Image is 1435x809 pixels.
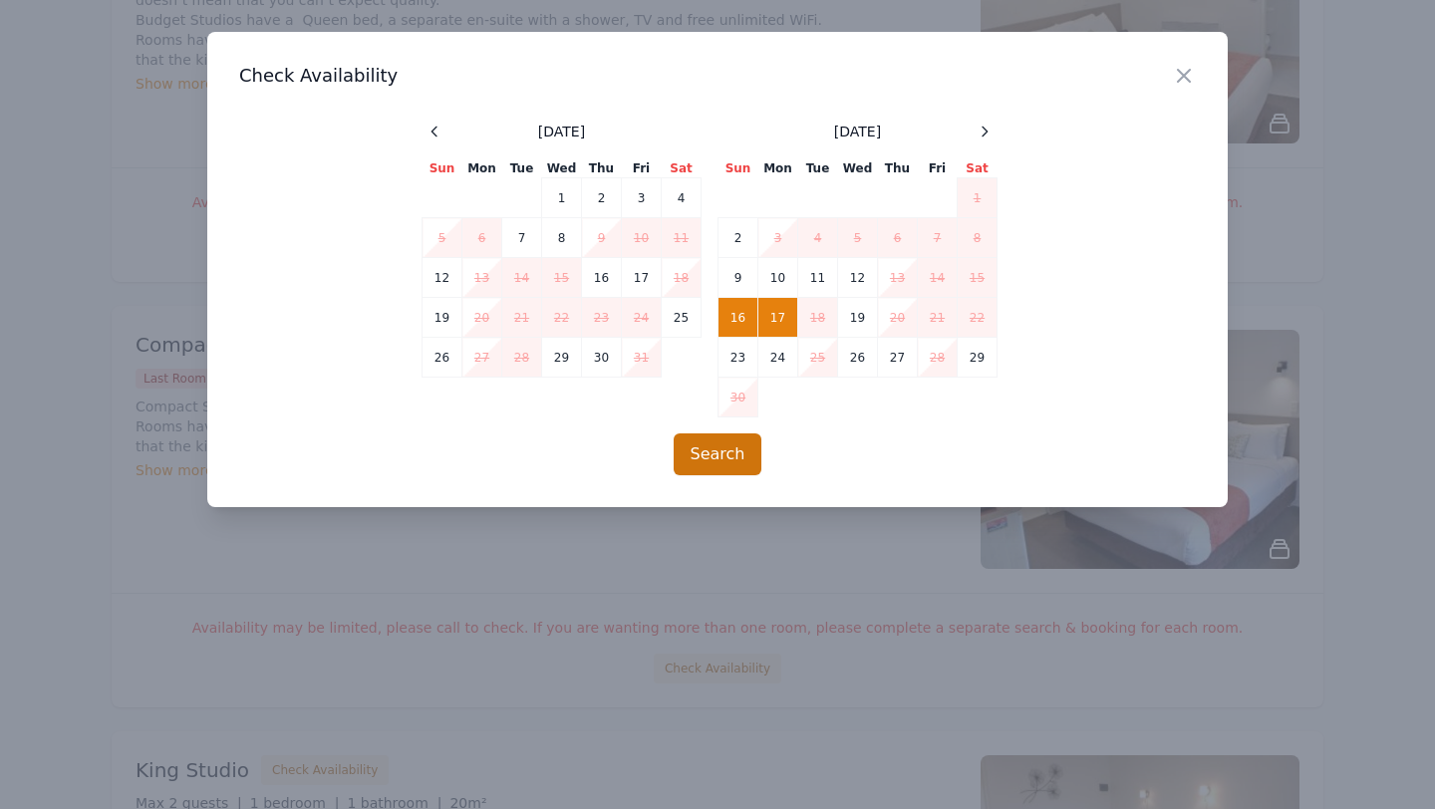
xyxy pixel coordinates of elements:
td: 22 [542,298,582,338]
td: 14 [918,258,958,298]
td: 23 [582,298,622,338]
td: 18 [798,298,838,338]
td: 13 [878,258,918,298]
td: 24 [622,298,662,338]
td: 25 [662,298,702,338]
td: 29 [958,338,998,378]
th: Wed [542,159,582,178]
td: 20 [462,298,502,338]
td: 25 [798,338,838,378]
td: 9 [582,218,622,258]
td: 4 [798,218,838,258]
td: 6 [462,218,502,258]
td: 16 [718,298,758,338]
td: 16 [582,258,622,298]
td: 15 [958,258,998,298]
td: 1 [542,178,582,218]
td: 11 [662,218,702,258]
td: 19 [423,298,462,338]
th: Wed [838,159,878,178]
th: Fri [918,159,958,178]
h3: Check Availability [239,64,1196,88]
td: 21 [502,298,542,338]
span: [DATE] [538,122,585,141]
td: 12 [423,258,462,298]
td: 5 [423,218,462,258]
td: 12 [838,258,878,298]
td: 27 [878,338,918,378]
td: 17 [622,258,662,298]
td: 5 [838,218,878,258]
td: 6 [878,218,918,258]
th: Tue [798,159,838,178]
th: Thu [878,159,918,178]
td: 8 [542,218,582,258]
td: 17 [758,298,798,338]
td: 7 [502,218,542,258]
button: Search [674,433,762,475]
td: 28 [918,338,958,378]
td: 29 [542,338,582,378]
td: 7 [918,218,958,258]
td: 10 [758,258,798,298]
td: 18 [662,258,702,298]
th: Sat [662,159,702,178]
td: 13 [462,258,502,298]
td: 9 [718,258,758,298]
td: 14 [502,258,542,298]
td: 24 [758,338,798,378]
th: Sun [718,159,758,178]
td: 28 [502,338,542,378]
td: 11 [798,258,838,298]
td: 27 [462,338,502,378]
td: 20 [878,298,918,338]
th: Mon [758,159,798,178]
td: 2 [582,178,622,218]
th: Sat [958,159,998,178]
td: 15 [542,258,582,298]
td: 10 [622,218,662,258]
td: 31 [622,338,662,378]
td: 19 [838,298,878,338]
td: 26 [838,338,878,378]
td: 2 [718,218,758,258]
span: [DATE] [834,122,881,141]
td: 26 [423,338,462,378]
td: 3 [758,218,798,258]
td: 21 [918,298,958,338]
th: Tue [502,159,542,178]
td: 30 [582,338,622,378]
th: Mon [462,159,502,178]
th: Sun [423,159,462,178]
th: Thu [582,159,622,178]
th: Fri [622,159,662,178]
td: 3 [622,178,662,218]
td: 4 [662,178,702,218]
td: 23 [718,338,758,378]
td: 22 [958,298,998,338]
td: 8 [958,218,998,258]
td: 1 [958,178,998,218]
td: 30 [718,378,758,417]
